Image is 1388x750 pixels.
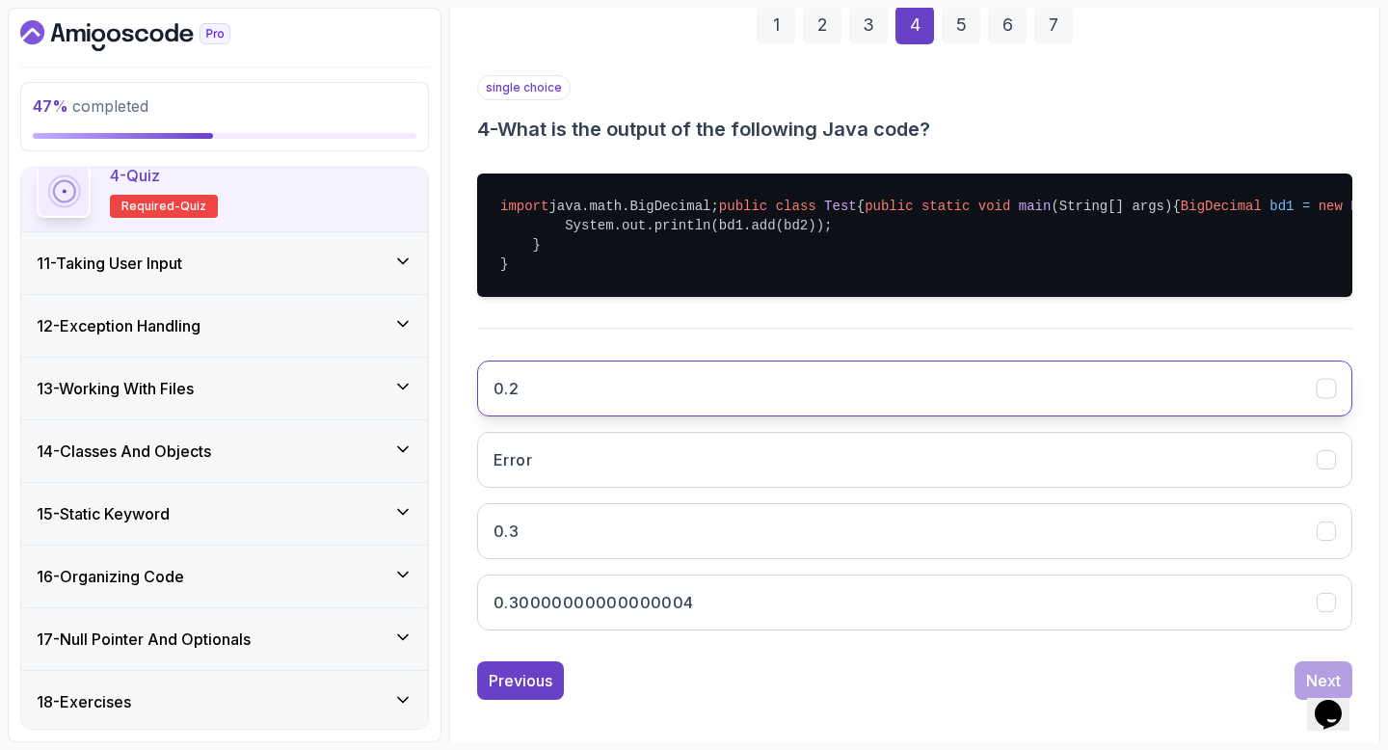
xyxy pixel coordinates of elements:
[21,420,428,482] button: 14-Classes And Objects
[1306,669,1341,692] div: Next
[494,377,519,400] h3: 0.2
[978,199,1011,214] span: void
[921,199,970,214] span: static
[849,6,888,44] div: 3
[21,358,428,419] button: 13-Working With Files
[37,377,194,400] h3: 13 - Working With Files
[477,361,1352,416] button: 0.2
[494,448,532,471] h3: Error
[20,20,275,51] a: Dashboard
[21,232,428,294] button: 11-Taking User Input
[37,690,131,713] h3: 18 - Exercises
[21,546,428,607] button: 16-Organizing Code
[988,6,1027,44] div: 6
[477,174,1352,297] pre: java.math.BigDecimal; { { ( ); ( ); System.out.println(bd1.add(bd2)); } }
[1307,673,1369,731] iframe: chat widget
[489,669,552,692] div: Previous
[33,96,148,116] span: completed
[477,432,1352,488] button: Error
[865,199,913,214] span: public
[477,661,564,700] button: Previous
[1181,199,1262,214] span: BigDecimal
[1051,199,1172,214] span: (String[] args)
[776,199,816,214] span: class
[37,314,200,337] h3: 12 - Exception Handling
[1302,199,1310,214] span: =
[824,199,857,214] span: Test
[719,199,767,214] span: public
[803,6,841,44] div: 2
[37,252,182,275] h3: 11 - Taking User Input
[110,164,160,187] p: 4 - Quiz
[494,591,694,614] h3: 0.30000000000000004
[33,96,68,116] span: 47 %
[121,199,180,214] span: Required-
[21,671,428,733] button: 18-Exercises
[180,199,206,214] span: quiz
[477,116,1352,143] h3: 4 - What is the output of the following Java code?
[37,628,251,651] h3: 17 - Null Pointer And Optionals
[477,503,1352,559] button: 0.3
[21,483,428,545] button: 15-Static Keyword
[21,295,428,357] button: 12-Exception Handling
[1295,661,1352,700] button: Next
[37,565,184,588] h3: 16 - Organizing Code
[895,6,934,44] div: 4
[477,75,571,100] p: single choice
[37,440,211,463] h3: 14 - Classes And Objects
[494,520,519,543] h3: 0.3
[21,608,428,670] button: 17-Null Pointer And Optionals
[1019,199,1052,214] span: main
[1319,199,1343,214] span: new
[942,6,980,44] div: 5
[37,502,170,525] h3: 15 - Static Keyword
[37,164,413,218] button: 4-QuizRequired-quiz
[1034,6,1073,44] div: 7
[757,6,795,44] div: 1
[477,575,1352,630] button: 0.30000000000000004
[1269,199,1294,214] span: bd1
[500,199,548,214] span: import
